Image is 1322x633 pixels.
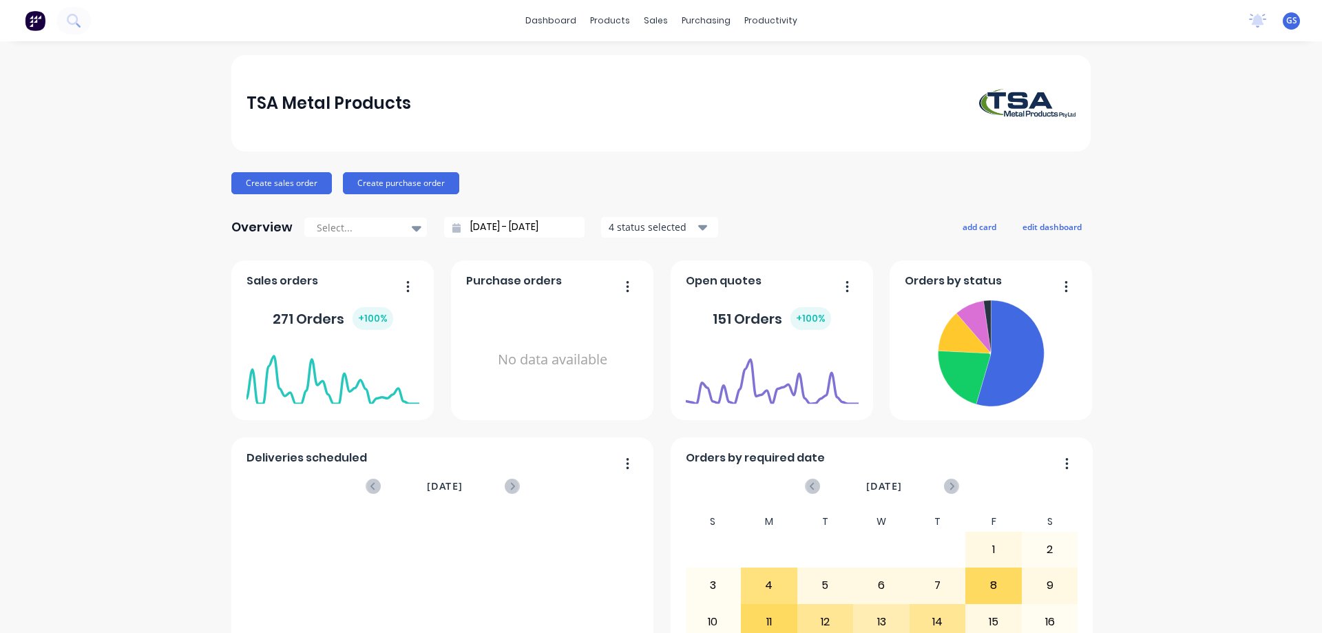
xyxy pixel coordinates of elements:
[1022,568,1078,603] div: 9
[966,532,1021,567] div: 1
[1286,14,1297,27] span: GS
[742,568,797,603] div: 4
[685,512,742,532] div: S
[1014,218,1091,236] button: edit dashboard
[466,295,639,425] div: No data available
[231,172,332,194] button: Create sales order
[466,273,562,289] span: Purchase orders
[905,273,1002,289] span: Orders by status
[798,568,853,603] div: 5
[966,568,1021,603] div: 8
[518,10,583,31] a: dashboard
[427,479,463,494] span: [DATE]
[954,218,1005,236] button: add card
[246,90,411,117] div: TSA Metal Products
[601,217,718,238] button: 4 status selected
[1022,512,1078,532] div: S
[853,512,910,532] div: W
[797,512,854,532] div: T
[737,10,804,31] div: productivity
[741,512,797,532] div: M
[686,273,762,289] span: Open quotes
[910,512,966,532] div: T
[854,568,909,603] div: 6
[686,568,741,603] div: 3
[713,307,831,330] div: 151 Orders
[353,307,393,330] div: + 100 %
[979,89,1076,118] img: TSA Metal Products
[25,10,45,31] img: Factory
[343,172,459,194] button: Create purchase order
[583,10,637,31] div: products
[790,307,831,330] div: + 100 %
[910,568,965,603] div: 7
[1022,532,1078,567] div: 2
[609,220,695,234] div: 4 status selected
[965,512,1022,532] div: F
[246,450,367,466] span: Deliveries scheduled
[675,10,737,31] div: purchasing
[273,307,393,330] div: 271 Orders
[637,10,675,31] div: sales
[866,479,902,494] span: [DATE]
[246,273,318,289] span: Sales orders
[231,214,293,241] div: Overview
